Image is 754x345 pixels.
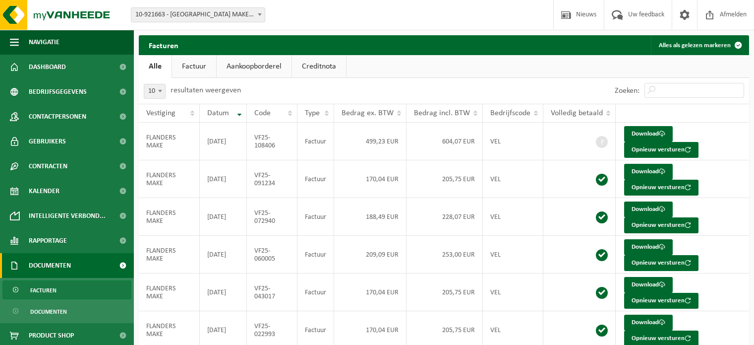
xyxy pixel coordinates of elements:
td: 228,07 EUR [406,198,483,236]
td: Factuur [297,123,334,160]
span: Contracten [29,154,67,179]
td: 205,75 EUR [406,160,483,198]
span: Bedrijfscode [490,109,530,117]
span: Bedrag ex. BTW [342,109,394,117]
a: Documenten [2,302,131,321]
span: Gebruikers [29,129,66,154]
td: [DATE] [200,274,247,311]
td: FLANDERS MAKE [139,198,200,236]
td: VEL [483,274,543,311]
a: Download [624,277,673,293]
a: Factuur [172,55,216,78]
span: Code [254,109,271,117]
td: VEL [483,123,543,160]
a: Facturen [2,280,131,299]
a: Download [624,315,673,331]
td: VF25-060005 [247,236,297,274]
td: 253,00 EUR [406,236,483,274]
td: Factuur [297,198,334,236]
span: Rapportage [29,228,67,253]
td: VEL [483,236,543,274]
span: 10-921663 - FLANDERS MAKE - KORTRIJK [131,7,265,22]
span: Intelligente verbond... [29,204,106,228]
span: Bedrag incl. BTW [414,109,470,117]
span: Dashboard [29,55,66,79]
td: Factuur [297,274,334,311]
td: [DATE] [200,236,247,274]
a: Download [624,164,673,180]
td: 188,49 EUR [334,198,406,236]
td: VF25-072940 [247,198,297,236]
td: [DATE] [200,198,247,236]
td: 209,09 EUR [334,236,406,274]
span: 10-921663 - FLANDERS MAKE - KORTRIJK [131,8,265,22]
td: 499,23 EUR [334,123,406,160]
td: 205,75 EUR [406,274,483,311]
td: FLANDERS MAKE [139,160,200,198]
td: VEL [483,198,543,236]
td: Factuur [297,236,334,274]
label: Zoeken: [615,87,639,95]
td: VEL [483,160,543,198]
a: Alle [139,55,172,78]
td: VF25-091234 [247,160,297,198]
a: Aankoopborderel [217,55,291,78]
td: [DATE] [200,123,247,160]
span: Navigatie [29,30,59,55]
td: VF25-108406 [247,123,297,160]
td: FLANDERS MAKE [139,123,200,160]
span: Type [305,109,320,117]
span: Documenten [29,253,71,278]
span: 10 [144,84,166,99]
button: Opnieuw versturen [624,142,698,158]
td: 170,04 EUR [334,274,406,311]
span: Datum [207,109,229,117]
span: Facturen [30,281,57,300]
button: Alles als gelezen markeren [651,35,748,55]
span: Documenten [30,302,67,321]
td: 604,07 EUR [406,123,483,160]
a: Download [624,202,673,217]
span: Bedrijfsgegevens [29,79,87,104]
span: Volledig betaald [551,109,603,117]
a: Creditnota [292,55,346,78]
td: Factuur [297,160,334,198]
label: resultaten weergeven [171,86,241,94]
span: 10 [144,84,165,98]
td: [DATE] [200,160,247,198]
span: Kalender [29,179,59,204]
span: Contactpersonen [29,104,86,129]
td: VF25-043017 [247,274,297,311]
button: Opnieuw versturen [624,293,698,309]
a: Download [624,126,673,142]
button: Opnieuw versturen [624,180,698,196]
td: 170,04 EUR [334,160,406,198]
button: Opnieuw versturen [624,217,698,233]
h2: Facturen [139,35,188,55]
button: Opnieuw versturen [624,255,698,271]
td: FLANDERS MAKE [139,274,200,311]
span: Vestiging [146,109,175,117]
a: Download [624,239,673,255]
td: FLANDERS MAKE [139,236,200,274]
